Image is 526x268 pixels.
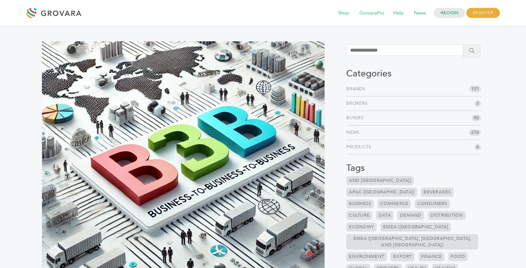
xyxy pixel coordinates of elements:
[419,252,445,261] a: Finance
[376,211,393,220] a: Data
[355,7,389,19] span: GrovaraPro
[434,8,465,18] a: LOGIN
[474,100,481,107] span: 3
[448,252,468,261] a: Food
[415,199,450,208] a: Consumers
[346,100,370,107] a: Brokers
[346,144,374,150] a: Products
[346,86,368,92] a: Brands
[466,8,500,18] span: REGISTER
[355,10,389,17] a: GrovaraPro
[346,129,362,136] a: News
[334,7,354,19] span: Shop
[390,252,415,261] a: Export
[469,129,481,136] span: 276
[346,163,481,174] h3: Tags
[346,188,417,197] a: APAC ([GEOGRAPHIC_DATA])
[428,211,466,220] a: Distribution
[410,10,430,17] a: News
[389,7,408,19] span: Help
[346,199,374,208] a: Business
[389,10,408,17] a: Help
[346,68,481,79] h3: Categories
[410,7,430,19] span: News
[378,199,411,208] a: Commerce
[469,86,481,92] span: 121
[472,115,481,121] span: 92
[346,211,372,220] a: Culture
[397,211,424,220] a: Demand
[346,223,377,232] a: Economy
[421,188,453,197] a: Beverages
[346,234,478,250] a: EMEA ([GEOGRAPHIC_DATA], [GEOGRAPHIC_DATA], and [GEOGRAPHIC_DATA])
[380,223,451,232] a: EMEA ([GEOGRAPHIC_DATA]
[346,115,366,121] a: Buyers
[346,252,387,261] a: Environment
[346,176,414,185] a: and [GEOGRAPHIC_DATA])
[474,144,481,150] span: 6
[334,10,354,17] a: Shop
